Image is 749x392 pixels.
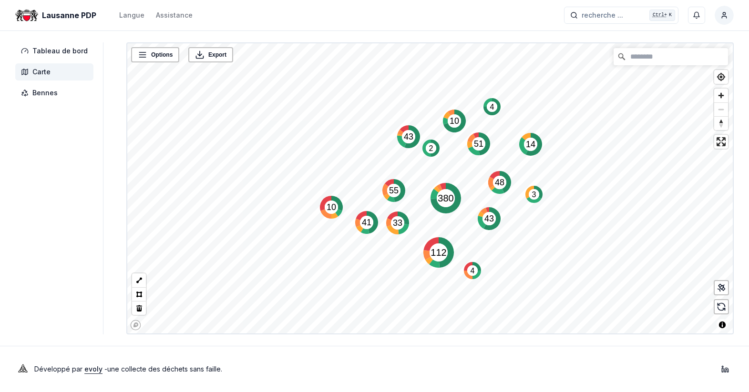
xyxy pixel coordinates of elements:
img: Evoly Logo [15,362,31,377]
text: 3 [532,191,536,199]
span: Zoom out [714,103,728,116]
button: Zoom in [714,89,728,102]
text: 51 [474,139,483,149]
div: Map marker [382,179,405,202]
span: Options [151,50,173,60]
button: LineString tool (l) [132,273,146,287]
canvas: Map [127,43,739,336]
a: Assistance [156,10,193,21]
button: Enter fullscreen [714,135,728,149]
text: 380 [438,193,453,203]
div: Map marker [525,186,543,203]
span: Bennes [32,88,58,98]
button: Delete [132,301,146,315]
text: 43 [404,132,413,141]
button: recherche ...Ctrl+K [564,7,678,24]
span: Export [208,50,226,60]
div: Map marker [488,171,511,194]
button: Polygon tool (p) [132,287,146,301]
a: evoly [84,365,103,373]
a: Mapbox logo [130,320,141,331]
input: Chercher [614,48,728,65]
span: recherche ... [582,10,623,20]
button: Zoom out [714,102,728,116]
a: Carte [15,63,97,80]
div: Langue [119,10,144,20]
div: Map marker [467,132,490,155]
div: Map marker [478,207,501,230]
div: Map marker [355,211,378,234]
text: 14 [526,140,535,149]
div: Map marker [483,98,501,115]
text: 55 [389,186,399,195]
div: Map marker [386,211,409,234]
div: Map marker [320,196,343,219]
text: 2 [429,144,433,152]
text: 10 [450,116,459,126]
a: Tableau de bord [15,42,97,60]
div: Map marker [431,183,461,213]
button: Find my location [714,70,728,84]
button: Reset bearing to north [714,116,728,130]
text: 4 [490,103,494,111]
span: Carte [32,67,51,77]
p: Développé par - une collecte des déchets sans faille . [34,362,222,376]
a: Lausanne PDP [15,10,100,21]
div: Map marker [464,262,481,279]
text: 10 [327,202,336,212]
text: 112 [431,247,446,258]
div: Map marker [397,125,420,148]
div: Map marker [443,110,466,132]
text: 33 [393,218,402,228]
text: 43 [484,214,494,223]
a: Bennes [15,84,97,101]
div: Map marker [519,133,542,156]
text: 48 [495,178,504,187]
span: Lausanne PDP [42,10,96,21]
text: 41 [362,218,371,227]
div: Map marker [422,140,440,157]
button: Langue [119,10,144,21]
text: 4 [471,267,475,275]
img: Lausanne PDP Logo [15,4,38,27]
div: Map marker [423,237,454,268]
button: Toggle attribution [717,319,728,331]
span: Reset bearing to north [714,117,728,130]
span: Tableau de bord [32,46,88,56]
